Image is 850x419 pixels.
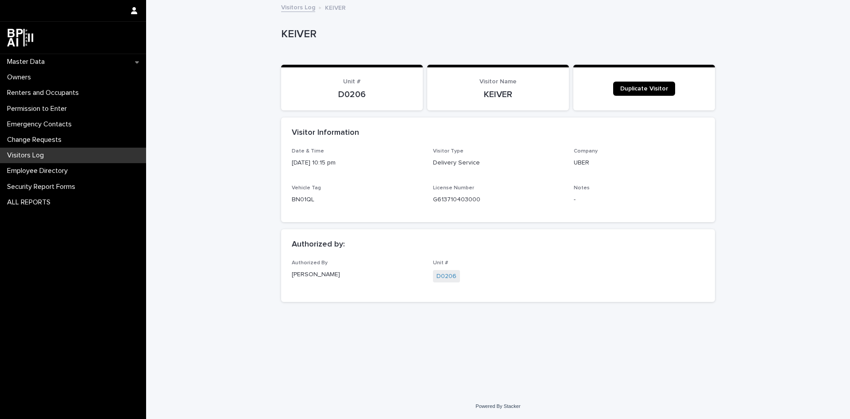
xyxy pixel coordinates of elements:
p: Change Requests [4,136,69,144]
span: Visitor Type [433,149,464,154]
p: [PERSON_NAME] [292,270,422,279]
span: Visitor Name [479,78,517,85]
span: Vehicle Tag [292,185,321,191]
p: KEIVER [281,28,711,41]
p: Master Data [4,58,52,66]
a: D0206 [437,272,456,281]
p: G613710403000 [433,195,564,204]
p: Delivery Service [433,158,564,168]
p: KEIVER [325,2,346,12]
p: Permission to Enter [4,105,74,113]
span: License Number [433,185,474,191]
p: BN01QL [292,195,422,204]
p: ALL REPORTS [4,198,58,207]
span: Date & Time [292,149,324,154]
span: Unit # [433,260,448,266]
h2: Visitor Information [292,128,359,138]
p: Employee Directory [4,167,75,175]
span: Notes [574,185,590,191]
p: Emergency Contacts [4,120,79,129]
p: Visitors Log [4,151,51,160]
img: dwgmcNfxSF6WIOOXiGgu [7,29,33,47]
span: Duplicate Visitor [620,86,668,92]
span: Authorized By [292,260,328,266]
p: KEIVER [438,89,558,100]
p: D0206 [292,89,412,100]
a: Visitors Log [281,2,315,12]
p: Owners [4,73,38,82]
p: Security Report Forms [4,183,82,191]
p: UBER [574,158,704,168]
p: [DATE] 10:15 pm [292,158,422,168]
p: - [574,195,704,204]
a: Powered By Stacker [475,403,520,409]
p: Renters and Occupants [4,89,86,97]
span: Company [574,149,598,154]
h2: Authorized by: [292,240,345,250]
a: Duplicate Visitor [613,82,675,96]
span: Unit # [343,78,361,85]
